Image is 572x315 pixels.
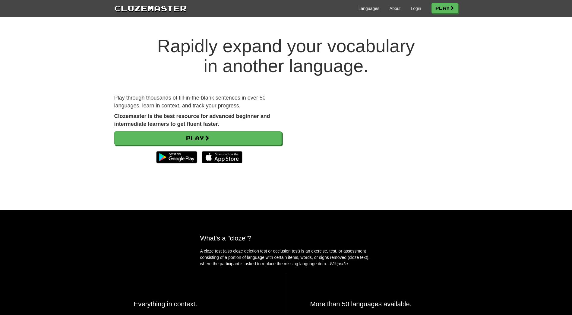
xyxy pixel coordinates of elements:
a: Play [431,3,458,13]
a: Languages [359,5,379,11]
p: Play through thousands of fill-in-the-blank sentences in over 50 languages, learn in context, and... [114,94,282,110]
h2: More than 50 languages available. [310,300,438,308]
strong: Clozemaster is the best resource for advanced beginner and intermediate learners to get fluent fa... [114,113,270,127]
img: Get it on Google Play [153,148,200,166]
a: Login [411,5,421,11]
h2: What's a "cloze"? [200,234,372,242]
h2: Everything in context. [134,300,262,308]
p: A cloze test (also cloze deletion test or occlusion test) is an exercise, test, or assessment con... [200,248,372,267]
a: Clozemaster [114,2,187,14]
em: - Wikipedia [327,261,348,266]
img: Download_on_the_App_Store_Badge_US-UK_135x40-25178aeef6eb6b83b96f5f2d004eda3bffbb37122de64afbaef7... [202,151,242,163]
a: Play [114,131,282,145]
a: About [390,5,401,11]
